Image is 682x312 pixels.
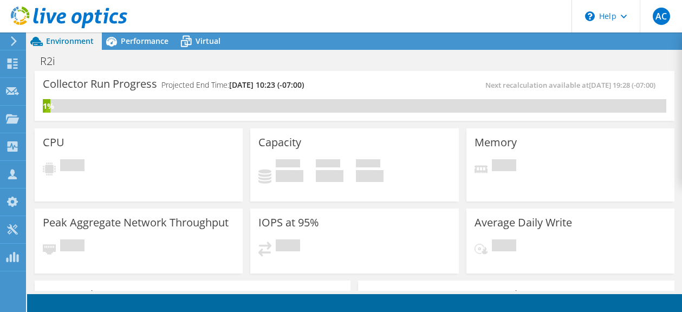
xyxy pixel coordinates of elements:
h4: 0 GiB [276,170,303,182]
span: [DATE] 10:23 (-07:00) [229,80,304,90]
span: Pending [276,239,300,254]
h3: CPU [43,136,64,148]
h3: Memory [475,136,517,148]
h3: IOPS at 95% [258,217,319,229]
span: Virtual [196,36,220,46]
span: Pending [60,239,85,254]
span: Environment [46,36,94,46]
span: Performance [121,36,168,46]
svg: \n [585,11,595,21]
span: Pending [492,239,516,254]
h3: Average Daily Write [475,217,572,229]
h1: R2i [35,55,72,67]
div: 1% [43,100,50,112]
h4: 0 GiB [316,170,343,182]
h3: Peak Aggregate Network Throughput [43,217,229,229]
h3: Top Operating Systems [366,289,666,301]
h3: Server Roles [43,289,105,301]
span: Next recalculation available at [485,80,661,90]
span: Total [356,159,380,170]
span: Pending [492,159,516,174]
span: [DATE] 19:28 (-07:00) [589,80,655,90]
span: Free [316,159,340,170]
h4: 0 GiB [356,170,384,182]
span: AC [653,8,670,25]
span: Pending [60,159,85,174]
h4: Projected End Time: [161,79,304,91]
h3: Capacity [258,136,301,148]
span: Used [276,159,300,170]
